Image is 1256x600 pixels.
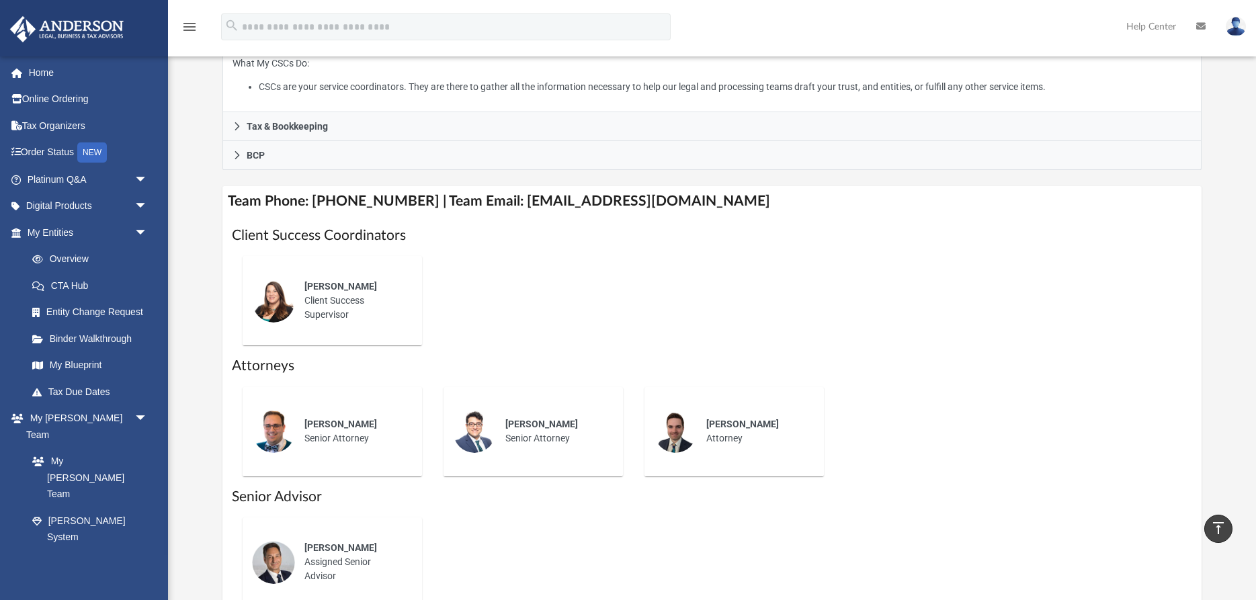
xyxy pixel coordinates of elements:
a: Overview [19,246,168,273]
span: [PERSON_NAME] [304,419,377,429]
div: NEW [77,142,107,163]
span: arrow_drop_down [134,405,161,433]
span: [PERSON_NAME] [505,419,578,429]
h1: Senior Advisor [232,487,1192,507]
i: menu [181,19,198,35]
span: arrow_drop_down [134,193,161,220]
a: Tax & Bookkeeping [222,112,1202,141]
div: Senior Attorney [496,408,614,455]
a: Entity Change Request [19,299,168,326]
div: Client Success Supervisor [295,270,413,331]
img: Anderson Advisors Platinum Portal [6,16,128,42]
img: thumbnail [252,410,295,453]
span: Tax & Bookkeeping [247,122,328,131]
i: search [224,18,239,33]
a: vertical_align_top [1204,515,1232,543]
a: Digital Productsarrow_drop_down [9,193,168,220]
a: Tax Due Dates [19,378,168,405]
a: Platinum Q&Aarrow_drop_down [9,166,168,193]
a: [PERSON_NAME] System [19,507,161,550]
img: User Pic [1226,17,1246,36]
a: My [PERSON_NAME] Team [19,448,155,508]
a: My Blueprint [19,352,161,379]
a: Online Ordering [9,86,168,113]
img: thumbnail [252,280,295,323]
span: arrow_drop_down [134,219,161,247]
span: [PERSON_NAME] [304,281,377,292]
a: My Entitiesarrow_drop_down [9,219,168,246]
i: vertical_align_top [1210,520,1226,536]
div: Attorney [697,408,814,455]
span: [PERSON_NAME] [706,419,779,429]
div: Senior Attorney [295,408,413,455]
a: Tax Organizers [9,112,168,139]
img: thumbnail [654,410,697,453]
img: thumbnail [453,410,496,453]
img: thumbnail [252,541,295,584]
a: Client Referrals [19,550,161,577]
a: Binder Walkthrough [19,325,168,352]
div: Assigned Senior Advisor [295,531,413,593]
p: What My CSCs Do: [233,55,1191,95]
span: BCP [247,151,265,160]
h1: Client Success Coordinators [232,226,1192,245]
a: menu [181,26,198,35]
h1: Attorneys [232,356,1192,376]
h4: Team Phone: [PHONE_NUMBER] | Team Email: [EMAIL_ADDRESS][DOMAIN_NAME] [222,186,1202,216]
a: Home [9,59,168,86]
a: CTA Hub [19,272,168,299]
a: BCP [222,141,1202,170]
a: Order StatusNEW [9,139,168,167]
span: arrow_drop_down [134,166,161,194]
div: Client Success Coordinators [222,46,1202,112]
span: [PERSON_NAME] [304,542,377,553]
li: CSCs are your service coordinators. They are there to gather all the information necessary to hel... [259,79,1191,95]
a: My [PERSON_NAME] Teamarrow_drop_down [9,405,161,448]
